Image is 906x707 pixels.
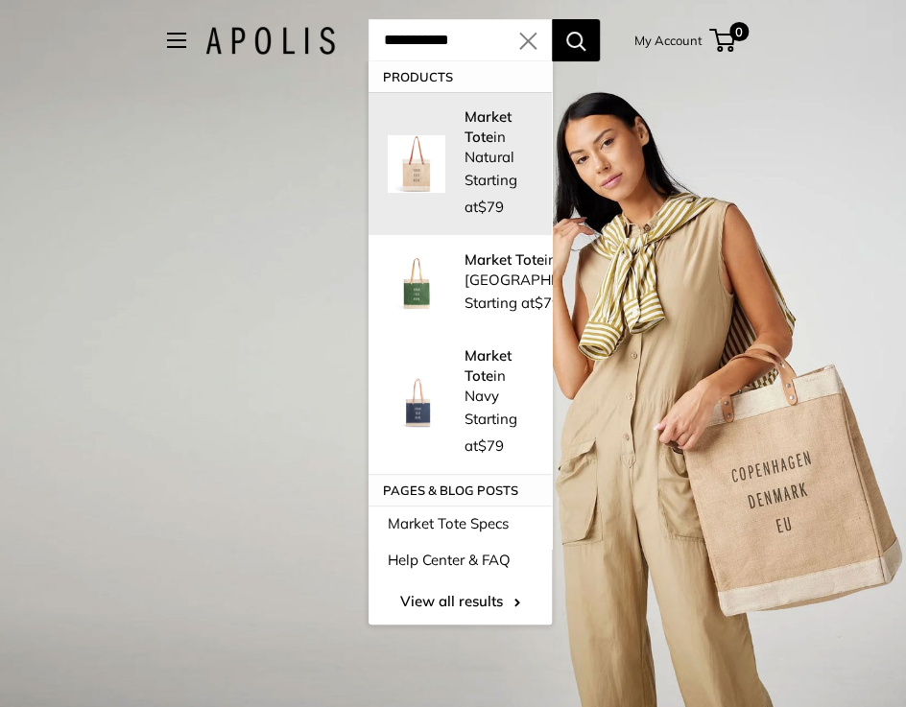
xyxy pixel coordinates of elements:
[465,249,615,290] p: in [GEOGRAPHIC_DATA]
[369,61,552,92] p: Products
[465,346,512,385] strong: Market Tote
[465,107,512,146] strong: Market Tote
[465,171,517,216] span: Starting at
[369,542,552,578] a: Help Center & FAQ
[634,29,703,52] a: My Account
[535,294,560,312] span: $79
[465,250,544,269] strong: Market Tote
[465,294,560,312] span: Starting at
[478,436,504,455] span: $79
[478,198,504,216] span: $79
[388,374,445,432] img: Market Tote in Navy
[369,506,552,542] a: Market Tote Specs
[465,106,533,167] p: in Natural
[388,135,445,193] img: description_Make it yours with custom printed text.
[369,19,552,61] input: Search...
[388,254,445,312] img: description_Make it yours with custom printed text.
[167,33,186,48] button: Open menu
[729,22,749,41] span: 0
[711,29,735,52] a: 0
[205,27,335,55] img: Apolis
[369,92,552,235] a: description_Make it yours with custom printed text. Market Totein Natural Starting at$79
[552,19,600,61] button: Search
[369,331,552,474] a: Market Tote in Navy Market Totein Navy Starting at$79
[465,345,533,406] p: in Navy
[369,578,552,625] a: View all results
[369,235,552,331] a: description_Make it yours with custom printed text. Market Totein [GEOGRAPHIC_DATA] Starting at$79
[465,410,517,455] span: Starting at
[369,475,552,506] p: Pages & Blog posts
